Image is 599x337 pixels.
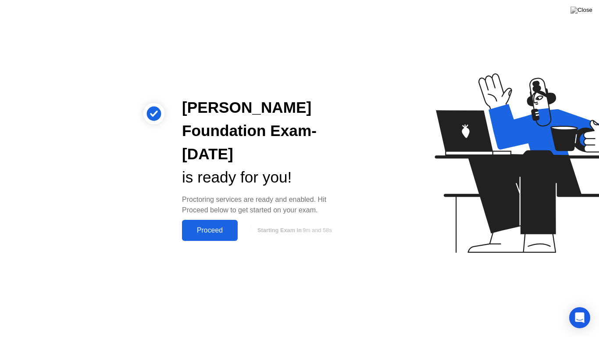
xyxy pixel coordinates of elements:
[182,220,238,241] button: Proceed
[303,227,332,233] span: 9m and 58s
[570,7,592,14] img: Close
[569,307,590,328] div: Open Intercom Messenger
[182,166,345,189] div: is ready for you!
[185,226,235,234] div: Proceed
[242,222,345,239] button: Starting Exam in9m and 58s
[182,194,345,215] div: Proctoring services are ready and enabled. Hit Proceed below to get started on your exam.
[182,96,345,165] div: [PERSON_NAME] Foundation Exam- [DATE]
